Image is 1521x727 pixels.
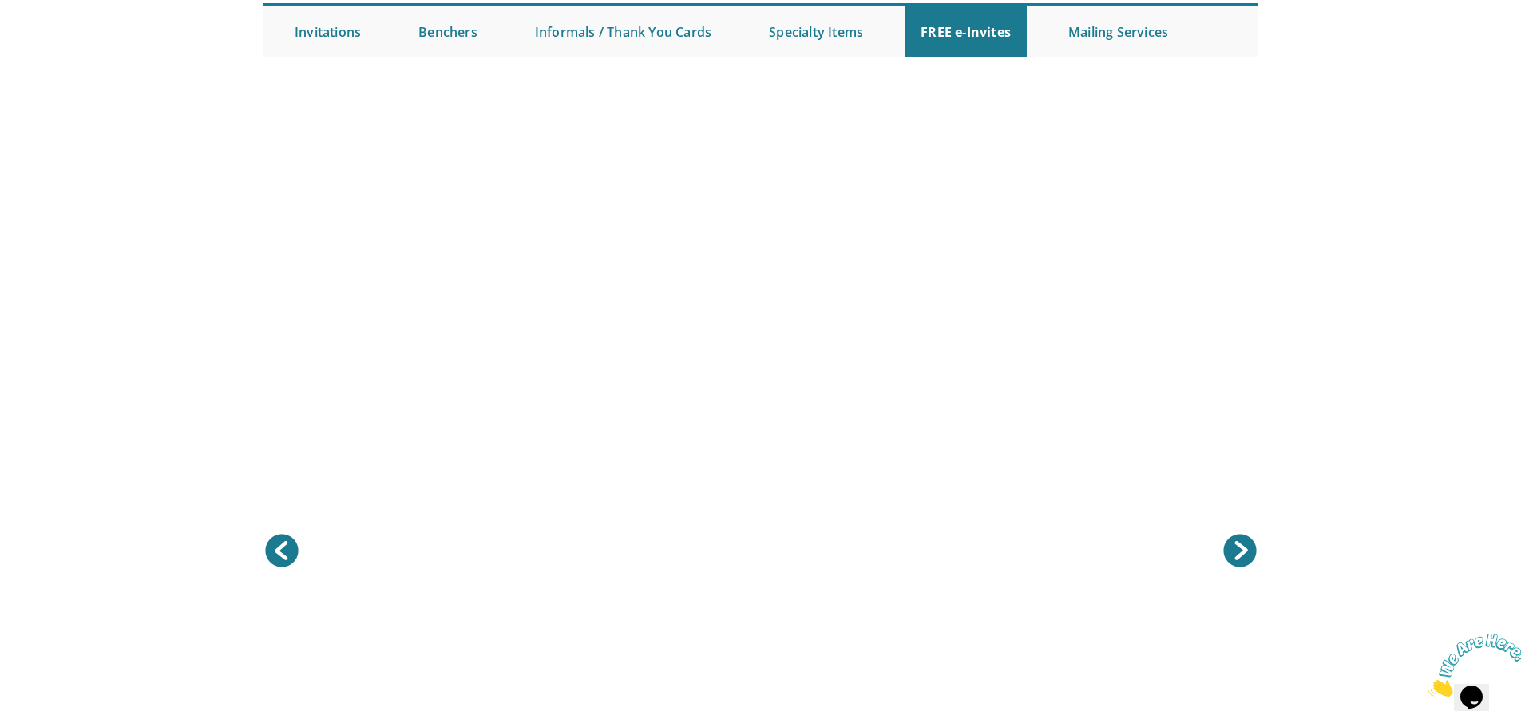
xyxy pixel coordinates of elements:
[1422,627,1521,703] iframe: chat widget
[279,6,377,57] a: Invitations
[519,6,727,57] a: Informals / Thank You Cards
[262,531,302,571] a: Prev
[6,6,105,69] img: Chat attention grabber
[1220,531,1260,571] a: Next
[905,6,1027,57] a: FREE e-Invites
[753,6,879,57] a: Specialty Items
[1052,6,1184,57] a: Mailing Services
[402,6,493,57] a: Benchers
